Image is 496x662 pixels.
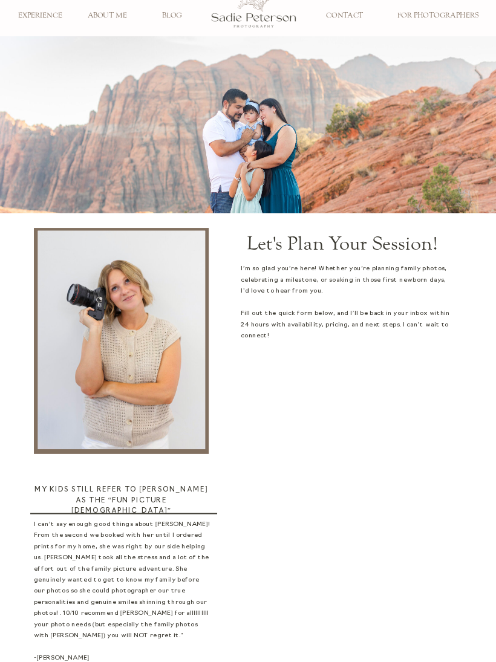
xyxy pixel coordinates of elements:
a: ABOUT ME [80,12,134,21]
a: BLOG [145,12,199,21]
h3: My kids still refer to [PERSON_NAME] as the “fun picture [DEMOGRAPHIC_DATA]” [34,485,209,509]
a: FOR PHOTOGRAPHERS [391,12,485,21]
a: EXPERIENCE [13,12,67,21]
p: I can’t say enough good things about [PERSON_NAME]! From the second we booked with her until I or... [34,519,210,659]
h2: Let's Plan Your Session! [223,234,462,253]
a: CONTACT [318,12,372,21]
p: I’m so glad you’re here! Whether you’re planning family photos, celebrating a milestone, or soaki... [241,264,455,340]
